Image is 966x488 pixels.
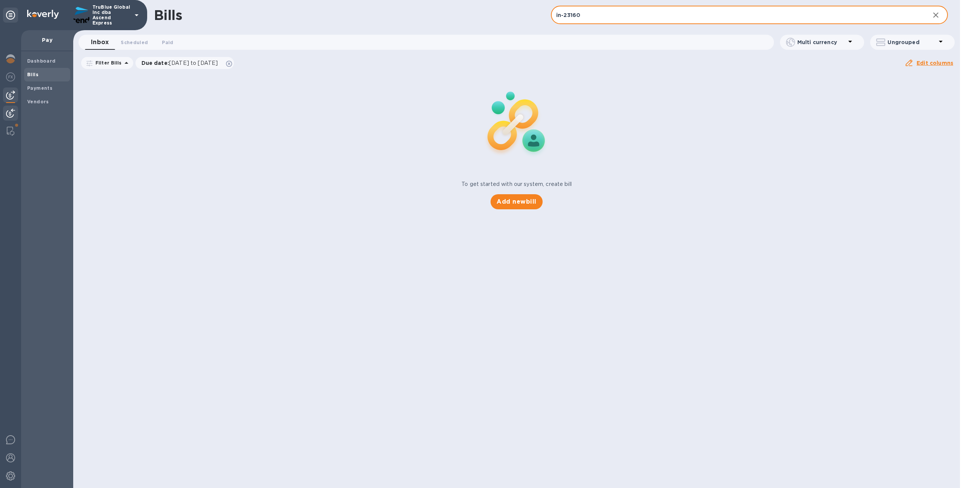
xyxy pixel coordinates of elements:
[154,7,182,23] h1: Bills
[169,60,218,66] span: [DATE] to [DATE]
[27,99,49,104] b: Vendors
[27,36,67,44] p: Pay
[92,5,130,26] p: TruBlue Global Inc dba Ascend Express
[27,58,56,64] b: Dashboard
[27,85,52,91] b: Payments
[3,8,18,23] div: Unpin categories
[797,38,846,46] p: Multi currency
[92,60,122,66] p: Filter Bills
[6,72,15,81] img: Foreign exchange
[121,38,148,46] span: Scheduled
[27,10,59,19] img: Logo
[888,38,936,46] p: Ungrouped
[142,59,222,67] p: Due date :
[162,38,173,46] span: Paid
[491,194,542,209] button: Add newbill
[461,180,572,188] p: To get started with our system, create bill
[917,60,953,66] u: Edit columns
[497,197,536,206] span: Add new bill
[27,72,38,77] b: Bills
[91,37,109,48] span: Inbox
[135,57,234,69] div: Due date:[DATE] to [DATE]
